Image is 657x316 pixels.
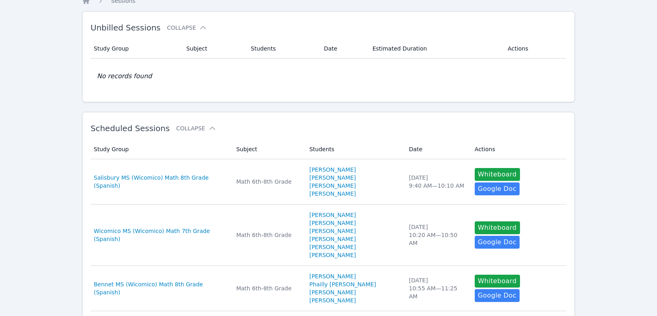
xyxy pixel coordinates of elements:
a: [PERSON_NAME] [PERSON_NAME] [309,227,399,243]
th: Actions [470,140,566,159]
th: Students [304,140,404,159]
div: [DATE] 10:20 AM — 10:50 AM [409,223,465,247]
a: [PERSON_NAME] [PERSON_NAME] [309,288,399,304]
a: [PERSON_NAME] [309,190,356,198]
a: [PERSON_NAME] [309,243,356,251]
button: Collapse [176,124,216,132]
th: Study Group [91,39,181,59]
div: Math 6th-8th Grade [236,178,300,186]
th: Subject [181,39,246,59]
th: Date [319,39,367,59]
a: Google Doc [475,182,520,195]
a: Phailly [PERSON_NAME] [309,280,376,288]
a: [PERSON_NAME] [309,166,356,174]
th: Estimated Duration [368,39,503,59]
td: No records found [91,59,566,94]
tr: Bennet MS (Wicomico) Math 8th Grade (Spanish)Math 6th-8th Grade[PERSON_NAME]Phailly [PERSON_NAME]... [91,266,566,311]
span: Unbilled Sessions [91,23,161,32]
a: [PERSON_NAME] [309,182,356,190]
div: [DATE] 9:40 AM — 10:10 AM [409,174,465,190]
th: Students [246,39,319,59]
div: [DATE] 10:55 AM — 11:25 AM [409,276,465,300]
a: Google Doc [475,289,520,302]
a: Bennet MS (Wicomico) Math 8th Grade (Spanish) [94,280,227,296]
a: Google Doc [475,236,520,249]
a: [PERSON_NAME] [309,174,356,182]
button: Whiteboard [475,275,520,288]
a: [PERSON_NAME] [PERSON_NAME] [309,211,399,227]
a: [PERSON_NAME] [309,251,356,259]
a: Wicomico MS (Wicomico) Math 7th Grade (Spanish) [94,227,227,243]
span: Scheduled Sessions [91,124,170,133]
th: Study Group [91,140,232,159]
button: Whiteboard [475,221,520,234]
tr: Wicomico MS (Wicomico) Math 7th Grade (Spanish)Math 6th-8th Grade[PERSON_NAME] [PERSON_NAME][PERS... [91,205,566,266]
th: Subject [232,140,305,159]
th: Actions [503,39,566,59]
a: Salisbury MS (Wicomico) Math 8th Grade (Spanish) [94,174,227,190]
tr: Salisbury MS (Wicomico) Math 8th Grade (Spanish)Math 6th-8th Grade[PERSON_NAME][PERSON_NAME][PERS... [91,159,566,205]
div: Math 6th-8th Grade [236,231,300,239]
div: Math 6th-8th Grade [236,284,300,292]
th: Date [404,140,470,159]
button: Whiteboard [475,168,520,181]
a: [PERSON_NAME] [309,272,356,280]
button: Collapse [167,24,207,32]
